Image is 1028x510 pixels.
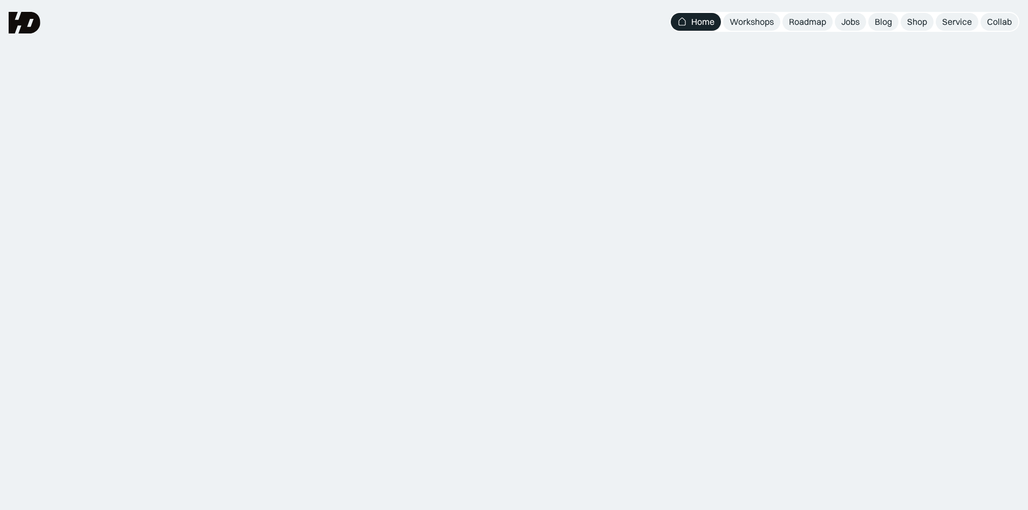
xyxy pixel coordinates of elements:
[875,16,892,28] div: Blog
[671,13,721,31] a: Home
[942,16,972,28] div: Service
[907,16,927,28] div: Shop
[782,13,833,31] a: Roadmap
[841,16,860,28] div: Jobs
[987,16,1012,28] div: Collab
[868,13,898,31] a: Blog
[723,13,780,31] a: Workshops
[789,16,826,28] div: Roadmap
[730,16,774,28] div: Workshops
[691,16,714,28] div: Home
[835,13,866,31] a: Jobs
[981,13,1018,31] a: Collab
[936,13,978,31] a: Service
[901,13,934,31] a: Shop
